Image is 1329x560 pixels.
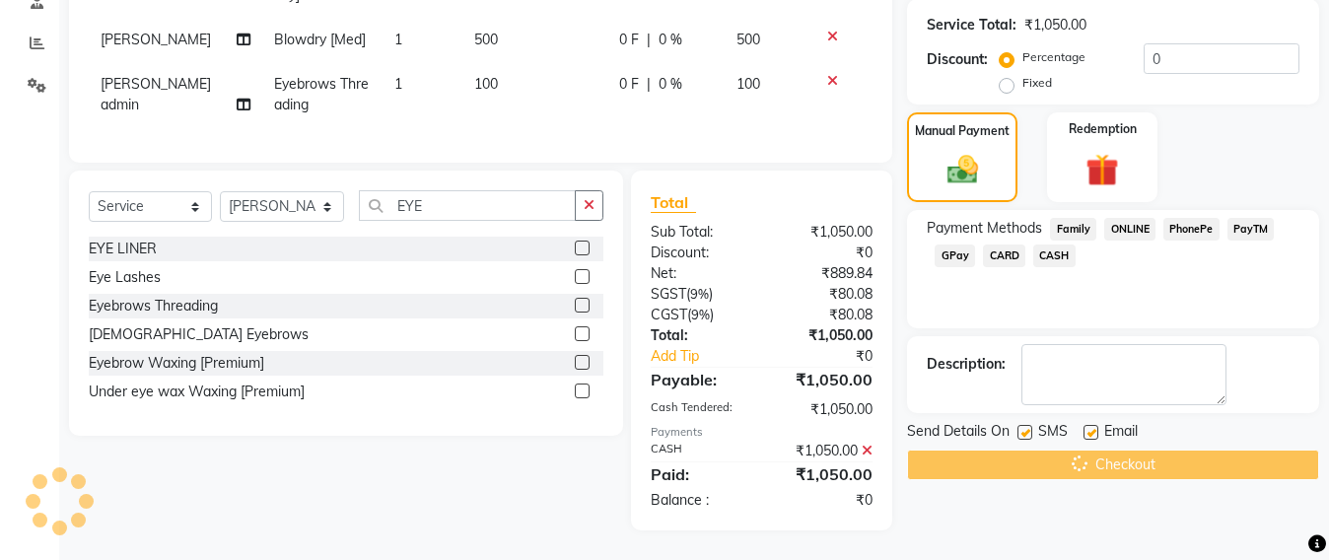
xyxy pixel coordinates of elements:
div: ₹0 [762,490,888,511]
span: Payment Methods [927,218,1042,239]
div: Discount: [636,243,762,263]
div: Net: [636,263,762,284]
span: 1 [394,75,402,93]
div: ₹0 [762,243,888,263]
span: Blowdry [Med] [274,31,366,48]
span: 9% [690,286,709,302]
span: CGST [651,306,687,323]
span: | [647,74,651,95]
span: PhonePe [1163,218,1220,241]
img: _gift.svg [1076,150,1129,190]
span: | [647,30,651,50]
span: [PERSON_NAME] admin [101,75,211,113]
span: GPay [935,245,975,267]
label: Fixed [1022,74,1052,92]
div: Cash Tendered: [636,399,762,420]
div: Under eye wax Waxing [Premium] [89,382,305,402]
div: ₹1,050.00 [762,325,888,346]
div: Eyebrow Waxing [Premium] [89,353,264,374]
span: 9% [691,307,710,322]
div: ₹1,050.00 [762,399,888,420]
div: ₹80.08 [762,305,888,325]
div: Total: [636,325,762,346]
div: ₹1,050.00 [762,368,888,391]
div: Payable: [636,368,762,391]
span: 0 % [659,30,682,50]
span: 0 F [619,74,639,95]
div: CASH [636,441,762,461]
span: [PERSON_NAME] [101,31,211,48]
span: 500 [736,31,760,48]
label: Percentage [1022,48,1085,66]
span: 0 % [659,74,682,95]
div: Eyebrows Threading [89,296,218,316]
div: Sub Total: [636,222,762,243]
div: Description: [927,354,1006,375]
span: PayTM [1227,218,1275,241]
div: ( ) [636,305,762,325]
div: ₹1,050.00 [762,222,888,243]
span: ONLINE [1104,218,1155,241]
div: ₹1,050.00 [762,462,888,486]
span: 0 F [619,30,639,50]
div: Eye Lashes [89,267,161,288]
span: CARD [983,245,1025,267]
span: 100 [474,75,498,93]
div: ₹0 [783,346,887,367]
span: Email [1104,421,1138,446]
div: ₹80.08 [762,284,888,305]
a: Add Tip [636,346,783,367]
span: SMS [1038,421,1068,446]
div: ₹889.84 [762,263,888,284]
span: Total [651,192,696,213]
input: Search or Scan [359,190,576,221]
span: 1 [394,31,402,48]
span: Eyebrows Threading [274,75,369,113]
span: Family [1050,218,1096,241]
span: 100 [736,75,760,93]
img: _cash.svg [938,152,988,187]
div: Paid: [636,462,762,486]
span: CASH [1033,245,1076,267]
span: SGST [651,285,686,303]
div: [DEMOGRAPHIC_DATA] Eyebrows [89,324,309,345]
label: Redemption [1069,120,1137,138]
div: Balance : [636,490,762,511]
div: ₹1,050.00 [762,441,888,461]
div: ( ) [636,284,762,305]
div: Payments [651,424,873,441]
div: ₹1,050.00 [1024,15,1086,35]
div: Discount: [927,49,988,70]
span: 500 [474,31,498,48]
span: Send Details On [907,421,1010,446]
div: EYE LINER [89,239,157,259]
div: Service Total: [927,15,1016,35]
label: Manual Payment [915,122,1010,140]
